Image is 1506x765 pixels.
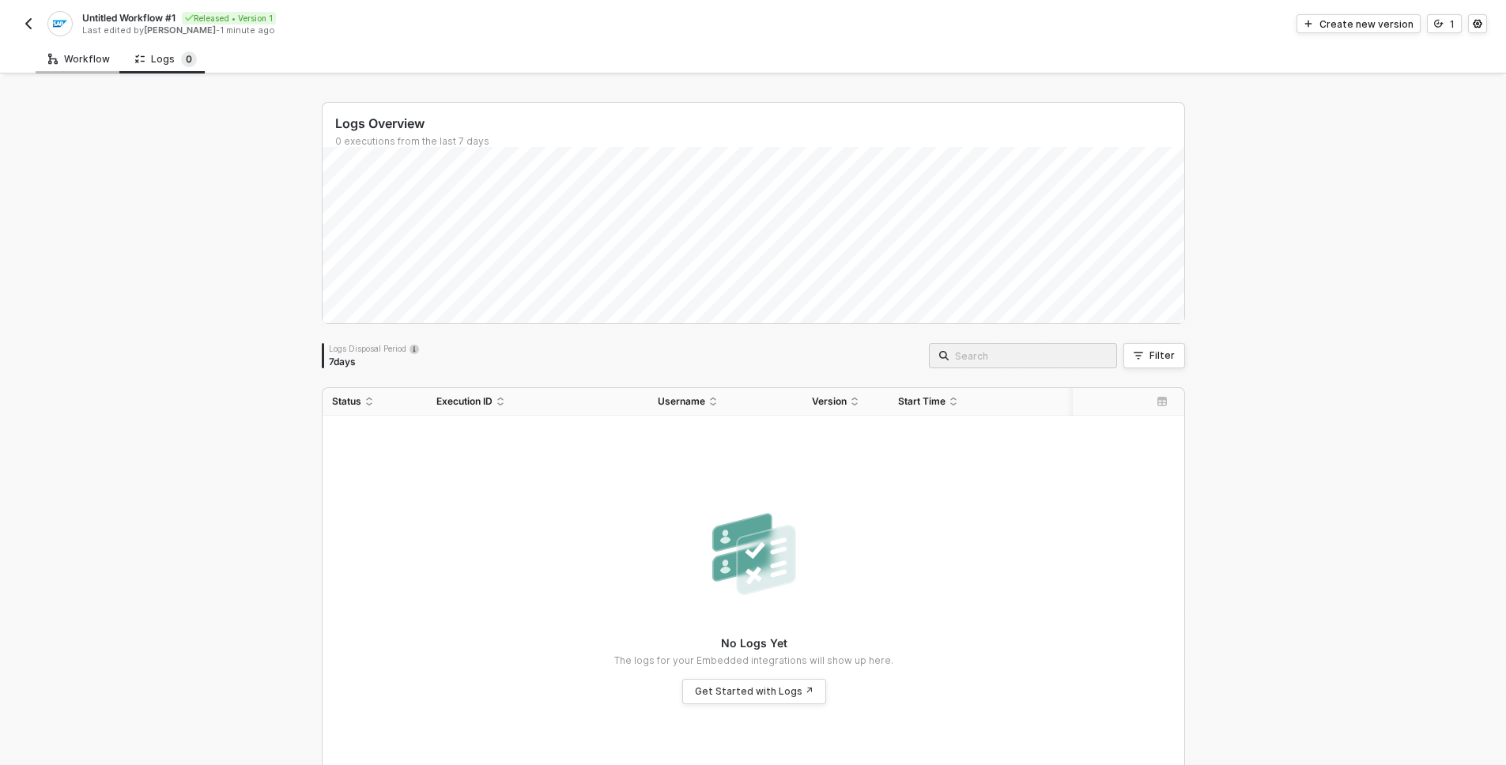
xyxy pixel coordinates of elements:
[1473,19,1482,28] span: icon-settings
[898,395,945,408] span: Start Time
[1123,343,1185,368] button: Filter
[22,17,35,30] img: back
[82,24,752,36] div: Last edited by - 1 minute ago
[658,395,705,408] span: Username
[135,51,197,67] div: Logs
[721,635,787,651] p: No Logs Yet
[1149,349,1175,362] div: Filter
[82,11,176,24] span: Untitled Workflow #1
[682,679,826,704] a: Get Started with Logs ↗
[144,24,216,36] span: [PERSON_NAME]
[1450,17,1455,31] div: 1
[329,343,419,354] div: Logs Disposal Period
[427,388,648,416] th: Execution ID
[19,14,38,33] button: back
[1297,14,1421,33] button: Create new version
[48,53,110,66] div: Workflow
[1427,14,1462,33] button: 1
[332,395,361,408] span: Status
[1434,19,1444,28] span: icon-versioning
[695,685,813,698] div: Get Started with Logs ↗
[802,388,889,416] th: Version
[1319,17,1414,31] div: Create new version
[889,388,1074,416] th: Start Time
[335,135,1184,148] div: 0 executions from the last 7 days
[181,51,197,67] sup: 0
[812,395,847,408] span: Version
[329,356,419,368] div: 7 days
[335,115,1184,132] div: Logs Overview
[955,347,1107,364] input: Search
[323,388,427,416] th: Status
[1304,19,1313,28] span: icon-play
[703,504,806,607] img: nologs
[648,388,802,416] th: Username
[614,654,893,667] p: The logs for your Embedded integrations will show up here.
[436,395,493,408] span: Execution ID
[53,17,66,31] img: integration-icon
[182,12,276,24] div: Released • Version 1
